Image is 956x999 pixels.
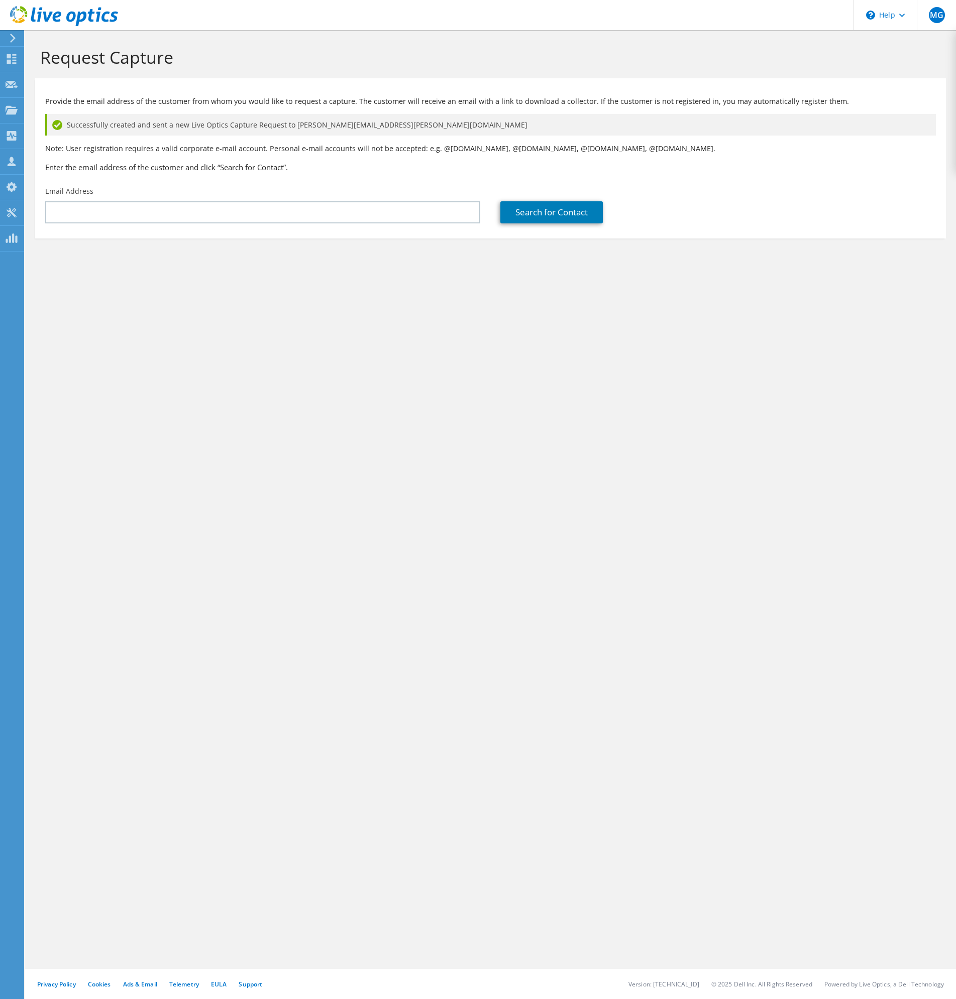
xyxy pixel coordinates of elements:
[500,201,603,223] a: Search for Contact
[239,980,262,988] a: Support
[37,980,76,988] a: Privacy Policy
[866,11,875,20] svg: \n
[40,47,936,68] h1: Request Capture
[45,96,936,107] p: Provide the email address of the customer from whom you would like to request a capture. The cust...
[45,186,93,196] label: Email Address
[123,980,157,988] a: Ads & Email
[67,119,527,131] span: Successfully created and sent a new Live Optics Capture Request to [PERSON_NAME][EMAIL_ADDRESS][P...
[628,980,699,988] li: Version: [TECHNICAL_ID]
[929,7,945,23] span: MG
[711,980,812,988] li: © 2025 Dell Inc. All Rights Reserved
[211,980,227,988] a: EULA
[88,980,111,988] a: Cookies
[169,980,199,988] a: Telemetry
[824,980,944,988] li: Powered by Live Optics, a Dell Technology
[45,143,936,154] p: Note: User registration requires a valid corporate e-mail account. Personal e-mail accounts will ...
[45,162,936,173] h3: Enter the email address of the customer and click “Search for Contact”.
